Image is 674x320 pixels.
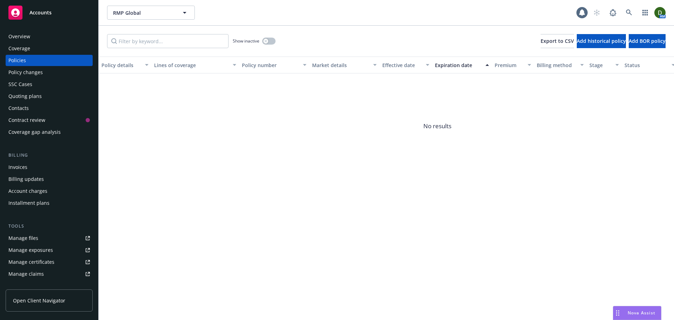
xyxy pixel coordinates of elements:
[589,61,611,69] div: Stage
[6,55,93,66] a: Policies
[6,162,93,173] a: Invoices
[154,61,229,69] div: Lines of coverage
[8,280,41,292] div: Manage BORs
[8,43,30,54] div: Coverage
[8,256,54,268] div: Manage certificates
[541,34,574,48] button: Export to CSV
[492,57,534,73] button: Premium
[8,55,26,66] div: Policies
[151,57,239,73] button: Lines of coverage
[654,7,666,18] img: photo
[6,115,93,126] a: Contract review
[432,57,492,73] button: Expiration date
[6,197,93,209] a: Installment plans
[435,61,481,69] div: Expiration date
[6,152,93,159] div: Billing
[8,185,47,197] div: Account charges
[8,126,61,138] div: Coverage gap analysis
[6,174,93,185] a: Billing updates
[6,268,93,280] a: Manage claims
[8,79,32,90] div: SSC Cases
[541,38,574,44] span: Export to CSV
[99,57,151,73] button: Policy details
[577,38,626,44] span: Add historical policy
[113,9,174,17] span: RMP Global
[107,34,229,48] input: Filter by keyword...
[613,306,661,320] button: Nova Assist
[6,280,93,292] a: Manage BORs
[8,103,29,114] div: Contacts
[379,57,432,73] button: Effective date
[6,103,93,114] a: Contacts
[6,67,93,78] a: Policy changes
[8,31,30,42] div: Overview
[625,61,667,69] div: Status
[242,61,299,69] div: Policy number
[628,310,655,316] span: Nova Assist
[8,197,49,209] div: Installment plans
[577,34,626,48] button: Add historical policy
[629,38,666,44] span: Add BOR policy
[537,61,576,69] div: Billing method
[382,61,422,69] div: Effective date
[6,244,93,256] a: Manage exposures
[239,57,309,73] button: Policy number
[8,244,53,256] div: Manage exposures
[13,297,65,304] span: Open Client Navigator
[534,57,587,73] button: Billing method
[6,3,93,22] a: Accounts
[233,38,259,44] span: Show inactive
[8,233,38,244] div: Manage files
[6,79,93,90] a: SSC Cases
[8,67,43,78] div: Policy changes
[622,6,636,20] a: Search
[6,126,93,138] a: Coverage gap analysis
[629,34,666,48] button: Add BOR policy
[6,43,93,54] a: Coverage
[6,91,93,102] a: Quoting plans
[8,174,44,185] div: Billing updates
[613,306,622,320] div: Drag to move
[495,61,523,69] div: Premium
[587,57,622,73] button: Stage
[6,233,93,244] a: Manage files
[8,268,44,280] div: Manage claims
[590,6,604,20] a: Start snowing
[6,256,93,268] a: Manage certificates
[8,115,45,126] div: Contract review
[101,61,141,69] div: Policy details
[6,185,93,197] a: Account charges
[107,6,195,20] button: RMP Global
[312,61,369,69] div: Market details
[309,57,379,73] button: Market details
[29,10,52,15] span: Accounts
[606,6,620,20] a: Report a Bug
[6,223,93,230] div: Tools
[8,162,27,173] div: Invoices
[6,31,93,42] a: Overview
[8,91,42,102] div: Quoting plans
[638,6,652,20] a: Switch app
